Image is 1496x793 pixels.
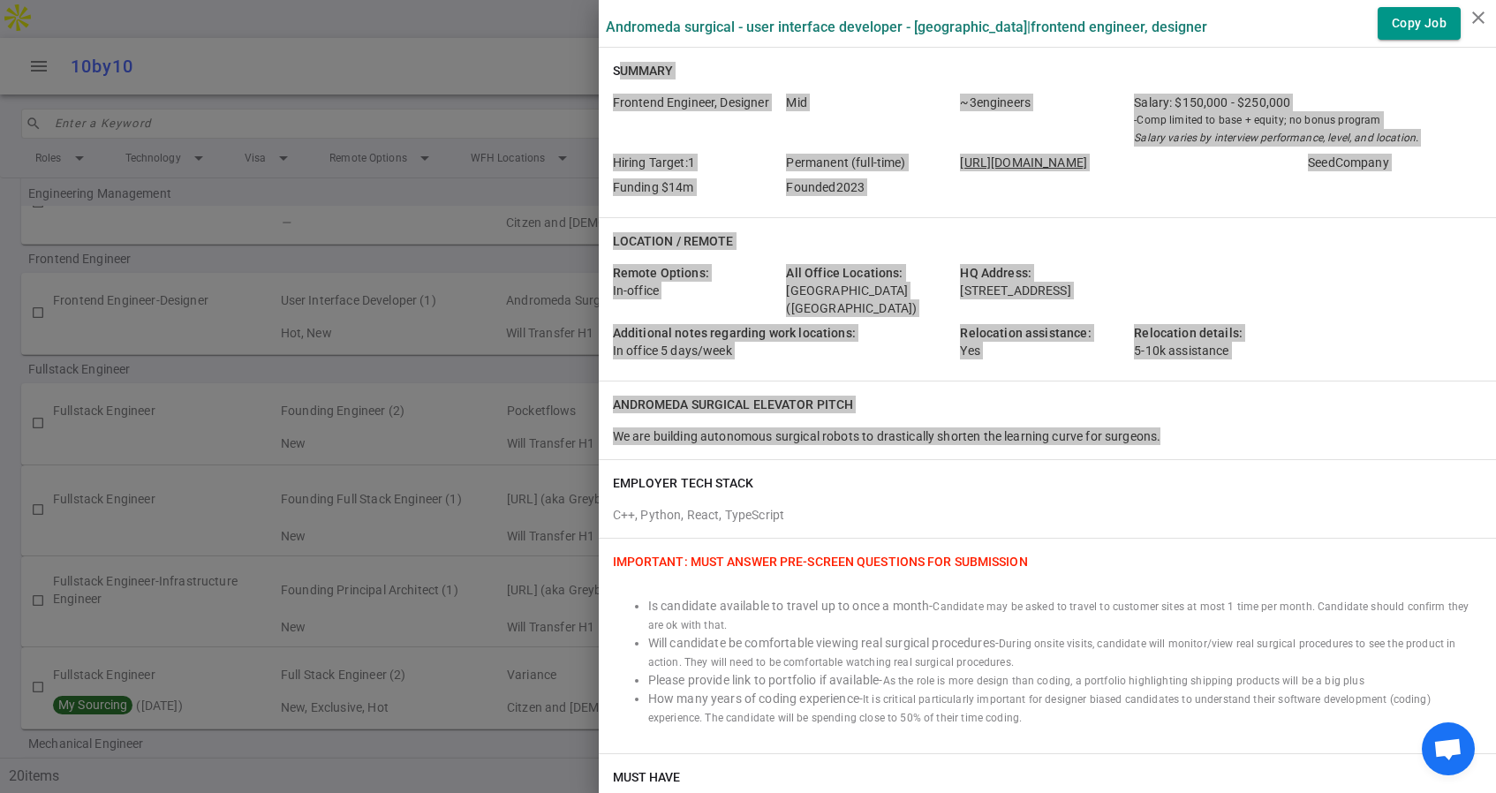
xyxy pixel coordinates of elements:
span: Additional notes regarding work locations: [613,326,856,340]
a: [URL][DOMAIN_NAME] [960,155,1087,170]
span: Candidate may be asked to travel to customer sites at most 1 time per month. Candidate should con... [648,600,1470,631]
span: Employer Founded [786,178,953,196]
span: All Office Locations: [786,266,903,280]
span: C++, Python, React, TypeScript [613,508,785,522]
li: Is candidate available to travel up to once a month - [648,597,1482,634]
span: Employer Founding [613,178,780,196]
div: In-office [613,264,780,317]
span: Relocation details: [1134,326,1243,340]
h6: Andromeda Surgical elevator pitch [613,396,853,413]
h6: Must Have [613,768,681,786]
span: Relocation assistance: [960,326,1091,340]
span: Employer Stage e.g. Series A [1308,154,1475,171]
i: close [1468,7,1489,28]
div: In office 5 days/week [613,324,954,359]
small: - Comp limited to base + equity; no bonus program [1134,111,1475,129]
span: As the role is more design than coding, a portfolio highlighting shipping products will be a big ... [883,675,1364,687]
span: HQ Address: [960,266,1031,280]
div: We are building autonomous surgical robots to drastically shorten the learning curve for surgeons. [613,427,1482,445]
span: Team Count [960,94,1127,147]
li: Will candidate be comfortable viewing real surgical procedures - [648,634,1482,671]
div: Open chat [1422,722,1475,775]
span: IMPORTANT: Must Answer Pre-screen Questions for Submission [613,555,1028,569]
span: Job Type [786,154,953,171]
span: Remote Options: [613,266,709,280]
span: Roles [613,94,780,147]
li: How many years of coding experience - [648,690,1482,727]
li: Please provide link to portfolio if available - [648,671,1482,690]
h6: EMPLOYER TECH STACK [613,474,754,492]
span: It is critical particularly important for designer biased candidates to understand their software... [648,693,1431,724]
i: Salary varies by interview performance, level, and location. [1134,132,1418,144]
div: Salary Range [1134,94,1475,111]
button: Copy Job [1378,7,1461,40]
span: During onsite visits, candidate will monitor/view real surgical procedures to see the product in ... [648,638,1456,668]
div: 5-10k assistance [1134,324,1301,359]
span: Hiring Target [613,154,780,171]
span: Company URL [960,154,1301,171]
div: Yes [960,324,1127,359]
h6: Location / Remote [613,232,734,250]
div: [STREET_ADDRESS] [960,264,1301,317]
h6: Summary [613,62,674,79]
div: [GEOGRAPHIC_DATA] ([GEOGRAPHIC_DATA]) [786,264,953,317]
label: Andromeda Surgical - User Interface Developer - [GEOGRAPHIC_DATA] | Frontend Engineer, Designer [606,19,1207,35]
span: Level [786,94,953,147]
